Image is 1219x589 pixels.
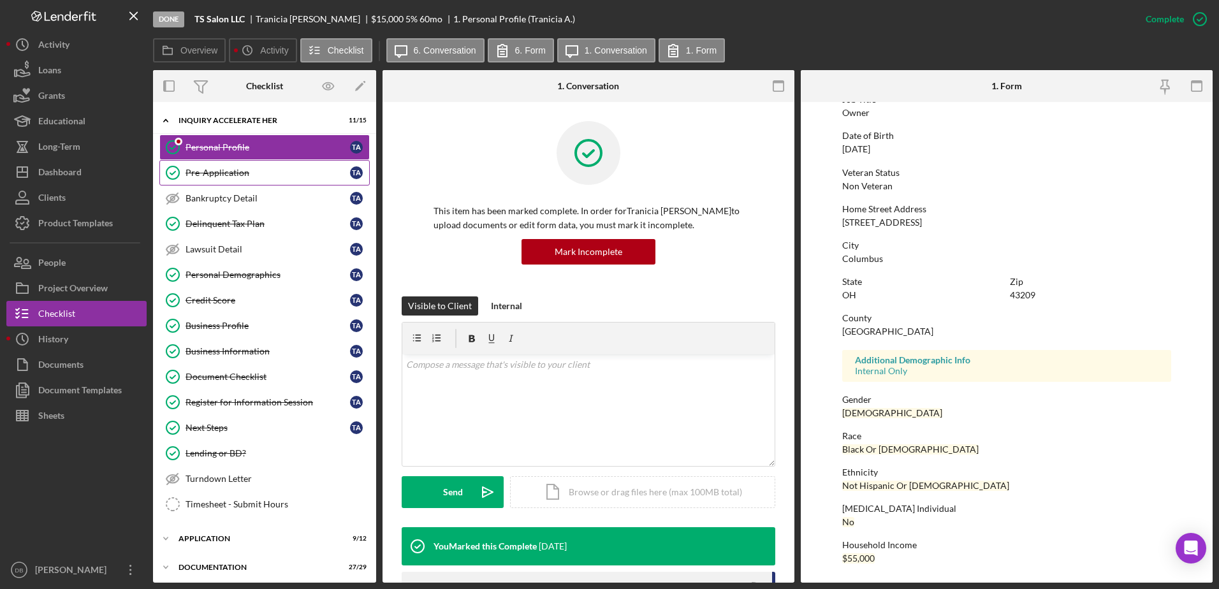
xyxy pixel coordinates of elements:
div: Lending or BD? [186,448,369,458]
div: Internal Only [855,366,1159,376]
div: [MEDICAL_DATA] Individual [842,504,1172,514]
button: Activity [229,38,296,62]
div: Register for Information Session [186,397,350,407]
button: 6. Conversation [386,38,485,62]
div: [DEMOGRAPHIC_DATA] [842,408,942,418]
a: Register for Information SessionTA [159,389,370,415]
div: Done [153,11,184,27]
div: $15,000 [371,14,404,24]
label: 1. Conversation [585,45,647,55]
a: Document ChecklistTA [159,364,370,389]
div: Ethnicity [842,467,1172,477]
div: $55,000 [842,553,875,564]
div: Veteran Status [842,168,1172,178]
a: Lawsuit DetailTA [159,236,370,262]
div: 5 % [405,14,418,24]
div: 43209 [1010,290,1035,300]
div: Grants [38,83,65,112]
div: OH [842,290,856,300]
div: T A [350,345,363,358]
button: Loans [6,57,147,83]
a: Next StepsTA [159,415,370,440]
div: [DATE] [842,144,870,154]
div: Visible to Client [408,296,472,316]
button: Dashboard [6,159,147,185]
div: City [842,240,1172,251]
div: Owner [842,108,870,118]
a: Bankruptcy DetailTA [159,185,370,211]
button: Grants [6,83,147,108]
time: 2025-09-22 15:49 [539,541,567,551]
div: 1. Conversation [557,81,619,91]
div: T A [350,243,363,256]
div: Complete [1146,6,1184,32]
text: DB [15,567,23,574]
div: Send [443,476,463,508]
button: Educational [6,108,147,134]
div: T A [350,319,363,332]
div: Additional Demographic Info [855,355,1159,365]
div: 1. Form [991,81,1022,91]
a: Delinquent Tax PlanTA [159,211,370,236]
div: County [842,313,1172,323]
div: Next Steps [186,423,350,433]
div: Date of Birth [842,131,1172,141]
button: Activity [6,32,147,57]
div: Not Hispanic Or [DEMOGRAPHIC_DATA] [842,481,1009,491]
div: Loans [38,57,61,86]
a: Document Templates [6,377,147,403]
a: Lending or BD? [159,440,370,466]
button: Complete [1133,6,1213,32]
div: Project Overview [38,275,108,304]
div: T A [350,421,363,434]
div: Open Intercom Messenger [1176,533,1206,564]
button: 6. Form [488,38,554,62]
a: Project Overview [6,275,147,301]
div: T A [350,294,363,307]
button: Checklist [300,38,372,62]
button: Checklist [6,301,147,326]
button: Documents [6,352,147,377]
button: 1. Conversation [557,38,655,62]
div: You Marked this Complete [434,541,537,551]
div: [GEOGRAPHIC_DATA] [842,326,933,337]
div: Inquiry Accelerate Her [179,117,335,124]
div: Activity [38,32,69,61]
label: 6. Conversation [414,45,476,55]
button: DB[PERSON_NAME] [6,557,147,583]
div: Gender [842,395,1172,405]
a: Clients [6,185,147,210]
div: T A [350,141,363,154]
a: Business ProfileTA [159,313,370,338]
a: People [6,250,147,275]
button: Mark Incomplete [522,239,655,265]
div: Documentation [179,564,335,571]
button: Long-Term [6,134,147,159]
a: Business InformationTA [159,338,370,364]
button: Internal [485,296,529,316]
div: Columbus [842,254,883,264]
div: Long-Term [38,134,80,163]
a: Sheets [6,403,147,428]
div: Documents [38,352,84,381]
div: History [38,326,68,355]
label: Activity [260,45,288,55]
div: [STREET_ADDRESS] [842,217,922,228]
div: Educational [38,108,85,137]
div: Bankruptcy Detail [186,193,350,203]
div: Checklist [246,81,283,91]
button: Product Templates [6,210,147,236]
div: T A [350,192,363,205]
div: Race [842,431,1172,441]
button: Overview [153,38,226,62]
a: Pre-ApplicationTA [159,160,370,185]
div: 1. Personal Profile (Tranicia A.) [453,14,575,24]
label: Checklist [328,45,364,55]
